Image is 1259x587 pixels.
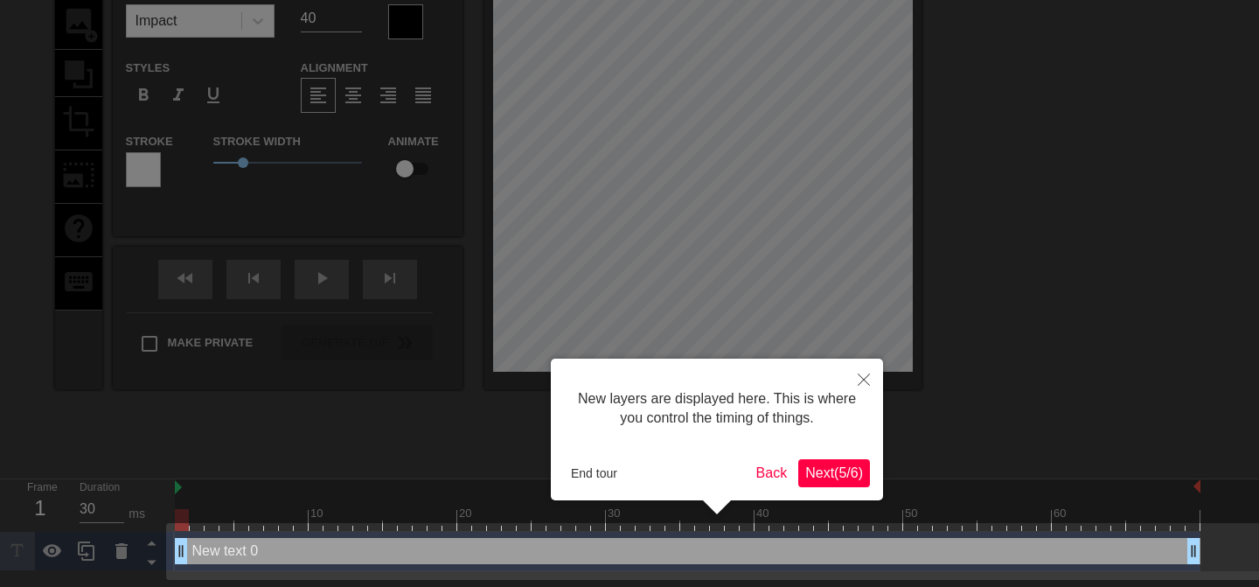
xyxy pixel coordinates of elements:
button: End tour [564,460,624,486]
button: Close [845,359,883,399]
button: Back [749,459,795,487]
div: New layers are displayed here. This is where you control the timing of things. [564,372,870,446]
span: Next ( 5 / 6 ) [805,465,863,480]
button: Next [798,459,870,487]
